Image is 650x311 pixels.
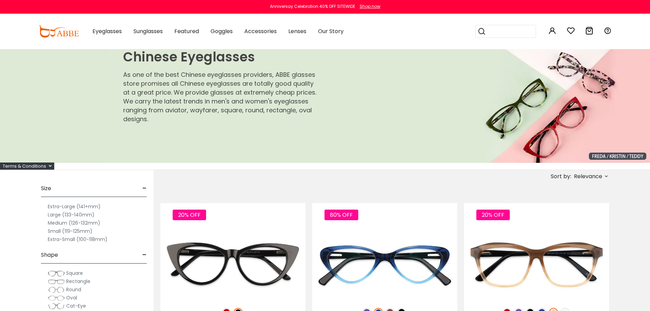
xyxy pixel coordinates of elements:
span: Lenses [288,27,306,35]
span: Cat-Eye [66,302,86,309]
span: Goggles [211,27,233,35]
span: Round [66,286,81,293]
span: - [142,247,147,263]
span: Shape [41,247,58,263]
img: Blue Hannah - Acetate ,Universal Bridge Fit [312,228,457,300]
label: Extra-Large (141+mm) [48,202,101,211]
label: Small (119-125mm) [48,227,92,235]
span: Accessories [244,27,277,35]
img: Rectangle.png [48,278,65,285]
span: 20% OFF [173,210,206,220]
img: Black Nora - Acetate ,Universal Bridge Fit [160,228,305,300]
span: Relevance [574,170,602,183]
img: Round.png [48,286,65,293]
span: Rectangle [66,278,90,285]
span: Eyeglasses [92,27,122,35]
img: Cream Sonia - Acetate ,Eyeglasses [464,228,609,300]
span: 80% OFF [324,210,358,220]
span: Sunglasses [133,27,163,35]
img: Oval.png [48,295,65,301]
span: Featured [174,27,199,35]
span: Our Story [318,27,344,35]
div: Anniversay Celebration 40% OFF SITEWIDE [270,3,355,10]
div: Shop now [360,3,380,10]
img: abbeglasses.com [39,25,79,38]
img: Cat-Eye.png [48,303,65,310]
span: 20% OFF [476,210,510,220]
p: As one of the best Chinese eyeglasses providers, ABBE glasses store promises all Chinese eyeglass... [123,70,320,124]
span: Size [41,180,51,197]
label: Medium (126-132mm) [48,219,100,227]
img: Square.png [48,270,65,277]
label: Extra-Small (100-118mm) [48,235,107,243]
img: Chinese Eyeglasses [104,49,650,163]
label: Large (133-140mm) [48,211,95,219]
span: - [142,180,147,197]
span: Sort by: [551,172,571,180]
span: Square [66,270,83,277]
a: Shop now [356,3,380,9]
h1: Chinese Eyeglasses [123,49,320,65]
span: Oval [66,294,77,301]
